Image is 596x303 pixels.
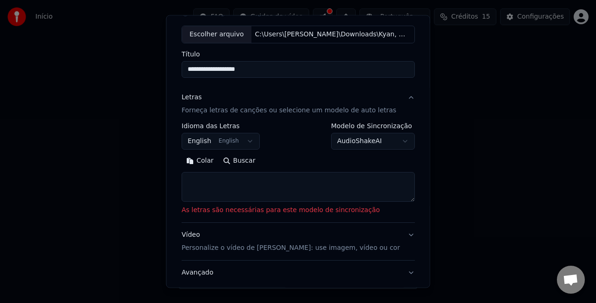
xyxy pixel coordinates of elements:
label: URL [267,10,280,16]
p: As letras são necessárias para este modelo de sincronização [182,206,415,215]
label: Título [182,51,415,57]
button: Colar [182,153,218,168]
div: Vídeo [182,230,400,253]
label: Áudio [193,10,211,16]
label: Vídeo [230,10,248,16]
button: VídeoPersonalize o vídeo de [PERSON_NAME]: use imagem, vídeo ou cor [182,223,415,260]
button: Buscar [218,153,260,168]
label: Modelo de Sincronização [331,123,414,129]
button: Avançado [182,261,415,285]
p: Personalize o vídeo de [PERSON_NAME]: use imagem, vídeo ou cor [182,243,400,253]
button: LetrasForneça letras de canções ou selecione um modelo de auto letras [182,85,415,123]
p: Forneça letras de canções ou selecione um modelo de auto letras [182,106,396,115]
div: C:\Users\[PERSON_NAME]\Downloads\Kyan, Mu540 – Evoque.mp3 [251,30,409,40]
label: Idioma das Letras [182,123,260,129]
div: Escolher arquivo [182,27,251,43]
div: LetrasForneça letras de canções ou selecione um modelo de auto letras [182,123,415,222]
div: Letras [182,93,202,102]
